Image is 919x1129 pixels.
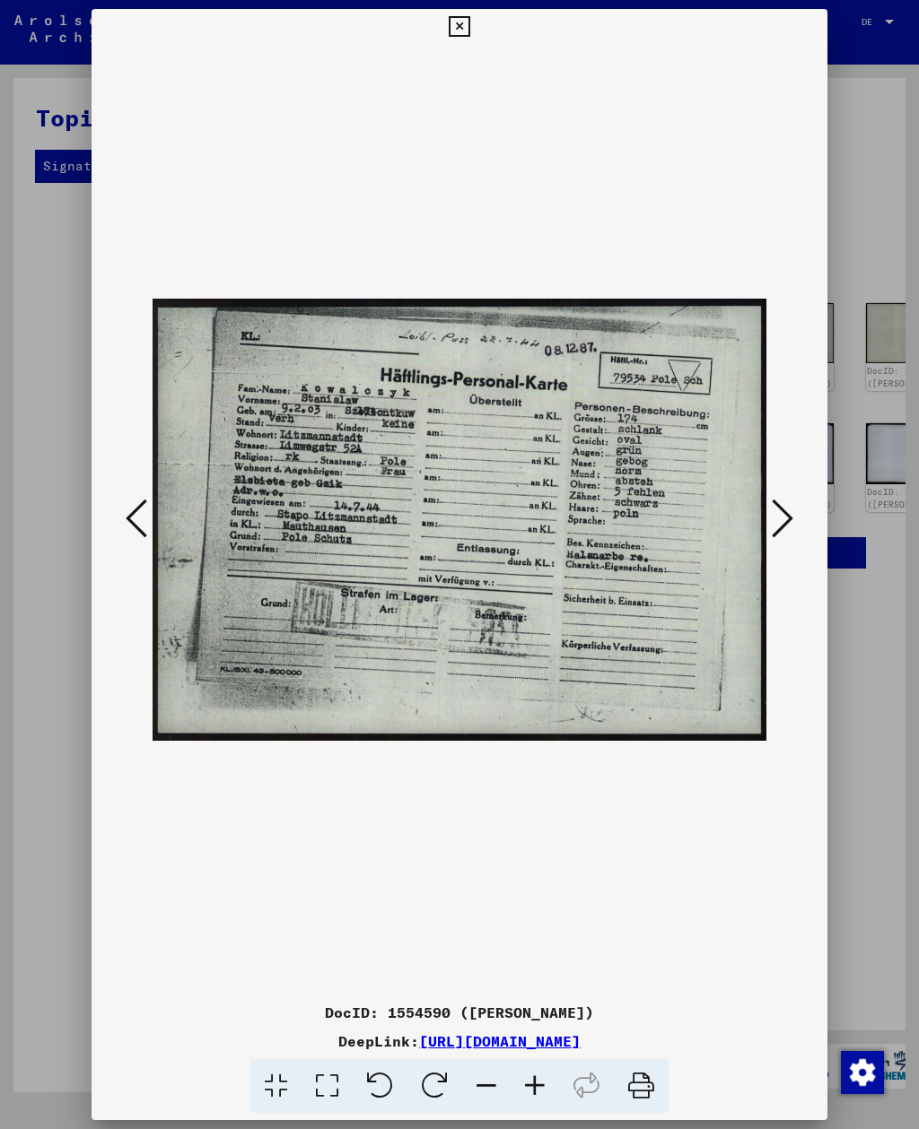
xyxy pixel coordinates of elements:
[841,1051,884,1094] img: Zustimmung ändern
[92,1002,827,1023] div: DocID: 1554590 ([PERSON_NAME])
[153,45,766,994] img: 001.jpg
[92,1030,827,1052] div: DeepLink:
[840,1050,883,1093] div: Zustimmung ändern
[419,1032,581,1050] a: [URL][DOMAIN_NAME]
